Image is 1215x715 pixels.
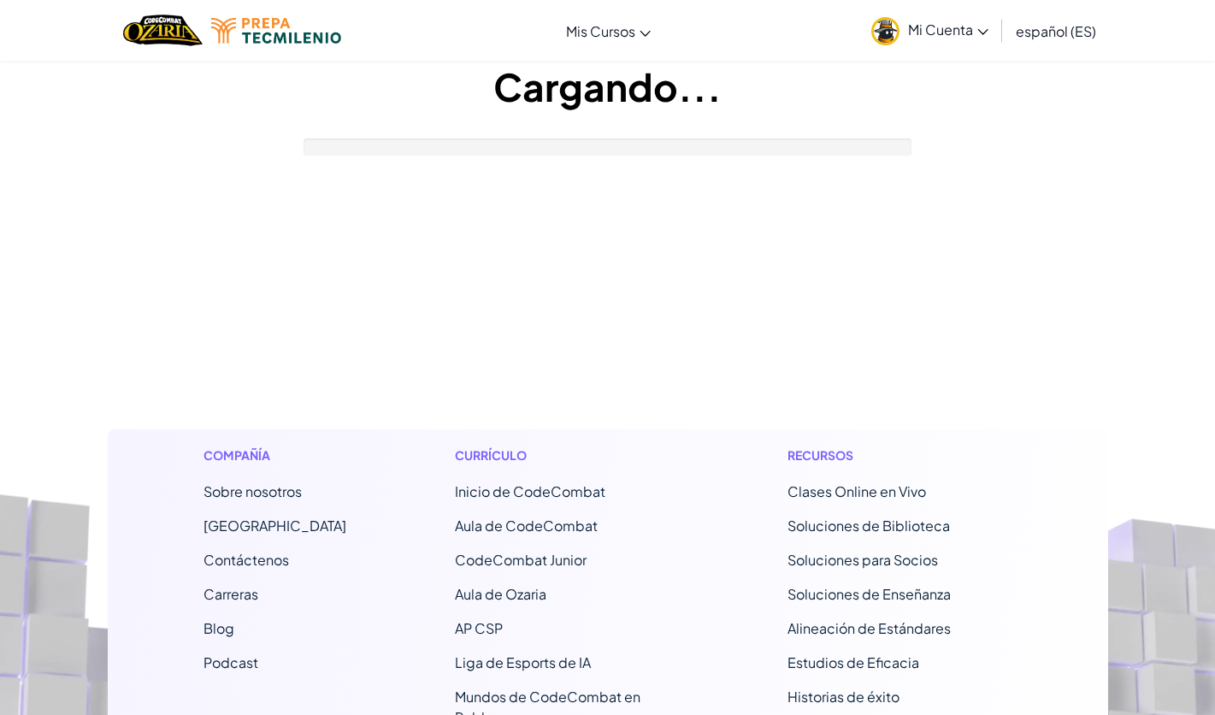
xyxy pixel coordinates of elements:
[455,551,587,569] a: CodeCombat Junior
[787,585,951,603] a: Soluciones de Enseñanza
[908,21,988,38] span: Mi Cuenta
[455,517,598,535] a: Aula de CodeCombat
[203,517,346,535] a: [GEOGRAPHIC_DATA]
[1016,22,1096,40] span: español (ES)
[203,653,258,671] a: Podcast
[455,653,591,671] a: Liga de Esports de IA
[787,688,899,706] a: Historias de éxito
[871,17,899,45] img: avatar
[566,22,635,40] span: Mis Cursos
[1007,8,1105,54] a: español (ES)
[455,446,680,464] h1: Currículo
[123,13,203,48] a: Ozaria by CodeCombat logo
[211,18,341,44] img: Tecmilenio logo
[203,551,289,569] span: Contáctenos
[863,3,997,57] a: Mi Cuenta
[787,551,938,569] a: Soluciones para Socios
[455,585,546,603] a: Aula de Ozaria
[455,482,605,500] span: Inicio de CodeCombat
[787,482,926,500] a: Clases Online en Vivo
[787,619,951,637] a: Alineación de Estándares
[455,619,503,637] a: AP CSP
[203,585,258,603] a: Carreras
[787,653,919,671] a: Estudios de Eficacia
[787,446,1012,464] h1: Recursos
[203,482,302,500] a: Sobre nosotros
[787,517,950,535] a: Soluciones de Biblioteca
[557,8,659,54] a: Mis Cursos
[123,13,203,48] img: Home
[203,619,234,637] a: Blog
[203,446,346,464] h1: Compañía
